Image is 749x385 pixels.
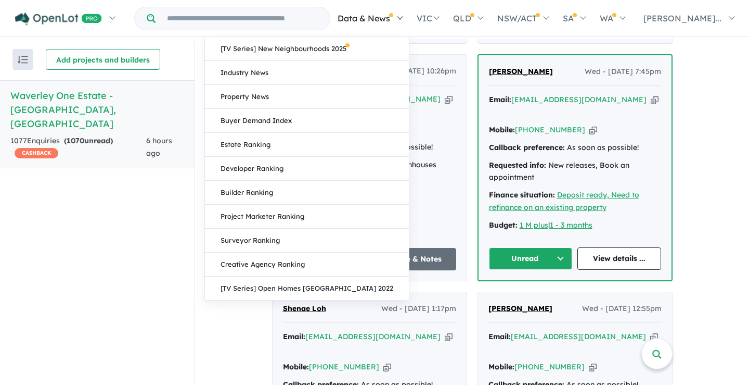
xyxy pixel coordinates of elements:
[205,205,409,229] a: Project Marketer Ranking
[489,219,661,232] div: |
[376,65,456,78] span: Wed - [DATE] 10:26pm
[305,94,441,104] a: [EMAIL_ADDRESS][DOMAIN_NAME]
[67,136,84,145] span: 1070
[205,61,409,85] a: Industry News
[283,332,305,341] strong: Email:
[309,362,379,371] a: [PHONE_NUMBER]
[205,85,409,109] a: Property News
[146,136,172,158] span: 6 hours ago
[205,253,409,277] a: Creative Agency Ranking
[489,160,546,170] strong: Requested info:
[445,94,453,105] button: Copy
[514,362,585,371] a: [PHONE_NUMBER]
[577,247,661,270] a: View details ...
[489,190,639,212] a: Deposit ready, Need to refinance on an existing property
[383,362,391,372] button: Copy
[589,125,597,135] button: Copy
[15,148,58,158] span: CASHBACK
[489,95,511,104] strong: Email:
[488,362,514,371] strong: Mobile:
[10,89,184,131] h5: Waverley One Estate - [GEOGRAPHIC_DATA] , [GEOGRAPHIC_DATA]
[489,142,661,154] div: As soon as possible!
[582,303,662,315] span: Wed - [DATE] 12:55pm
[10,135,146,160] div: 1077 Enquir ies
[445,331,453,342] button: Copy
[650,331,658,342] button: Copy
[64,136,113,145] strong: ( unread)
[15,13,102,26] img: Openlot PRO Logo White
[489,220,518,230] strong: Budget:
[283,362,309,371] strong: Mobile:
[205,37,409,61] a: [TV Series] New Neighbourhoods 2025
[205,229,409,253] a: Surveyor Ranking
[46,49,160,70] button: Add projects and builders
[205,277,409,300] a: [TV Series] Open Homes [GEOGRAPHIC_DATA] 2022
[489,67,553,76] span: [PERSON_NAME]
[643,13,721,23] span: [PERSON_NAME]...
[205,133,409,157] a: Estate Ranking
[489,125,515,134] strong: Mobile:
[305,332,441,341] a: [EMAIL_ADDRESS][DOMAIN_NAME]
[651,94,658,105] button: Copy
[205,181,409,205] a: Builder Ranking
[515,125,585,134] a: [PHONE_NUMBER]
[520,220,548,230] a: 1 M plus
[372,248,456,270] a: Profile & Notes
[205,109,409,133] a: Buyer Demand Index
[283,304,326,313] span: Shenae Loh
[489,143,565,152] strong: Callback preference:
[489,66,553,78] a: [PERSON_NAME]
[158,7,328,30] input: Try estate name, suburb, builder or developer
[488,303,552,315] a: [PERSON_NAME]
[589,362,597,372] button: Copy
[489,247,573,270] button: Unread
[283,303,326,315] a: Shenae Loh
[511,332,646,341] a: [EMAIL_ADDRESS][DOMAIN_NAME]
[489,159,661,184] div: New releases, Book an appointment
[18,56,28,64] img: sort.svg
[488,332,511,341] strong: Email:
[205,157,409,181] a: Developer Ranking
[488,304,552,313] span: [PERSON_NAME]
[511,95,647,104] a: [EMAIL_ADDRESS][DOMAIN_NAME]
[489,190,555,200] strong: Finance situation:
[550,220,592,230] a: 1 - 3 months
[381,303,456,315] span: Wed - [DATE] 1:17pm
[585,66,661,78] span: Wed - [DATE] 7:45pm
